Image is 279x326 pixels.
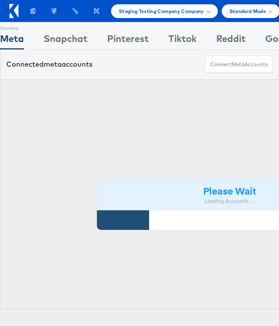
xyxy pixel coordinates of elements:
div: Connected accounts [6,59,93,69]
div: Tiktok [168,32,197,49]
div: Reddit [216,32,246,49]
span: meta [44,60,62,69]
span: Standard Mode [230,7,266,15]
div: Snapchat [44,32,88,49]
span: meta [232,61,244,68]
span: Staging Testing Company Company [119,7,204,15]
div: Pinterest [107,32,149,49]
button: ConnectmetaAccounts [205,56,273,73]
strong: Please Wait [203,184,256,197]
